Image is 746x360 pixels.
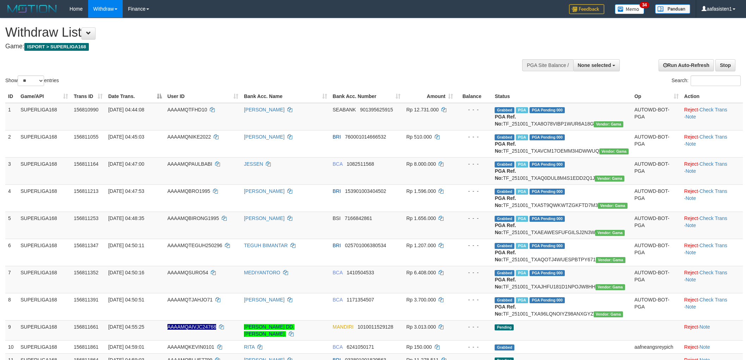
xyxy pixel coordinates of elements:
a: Check Trans [699,297,727,303]
td: 4 [5,184,18,212]
span: [DATE] 04:50:11 [108,243,144,248]
span: 156811055 [74,134,98,140]
b: PGA Ref. No: [495,168,516,181]
label: Search: [672,75,741,86]
span: Grabbed [495,216,514,222]
span: Rp 1.596.000 [406,188,436,194]
span: Copy 760001014666532 to clipboard [345,134,386,140]
td: SUPERLIGA168 [18,130,71,157]
td: 2 [5,130,18,157]
span: BCA [333,297,343,303]
td: 6 [5,239,18,266]
span: Grabbed [495,243,514,249]
span: Marked by aafnonsreyleab [516,161,528,167]
td: TF_251001_TXA96LQNOIYZ98ANXGYZ [492,293,631,320]
td: 5 [5,212,18,239]
span: Marked by aafandaneth [516,134,528,140]
span: PGA Pending [530,270,565,276]
span: [DATE] 04:47:00 [108,161,144,167]
span: PGA Pending [530,161,565,167]
a: Note [685,114,696,120]
span: Copy 1010011529128 to clipboard [357,324,393,330]
span: 156810990 [74,107,98,112]
span: Marked by aafnonsreyleab [516,270,528,276]
div: PGA Site Balance / [522,59,573,71]
td: · · [681,157,743,184]
td: AUTOWD-BOT-PGA [631,184,681,212]
img: Button%20Memo.svg [615,4,644,14]
td: · [681,340,743,353]
a: Note [699,324,710,330]
th: ID [5,90,18,103]
span: [DATE] 04:47:53 [108,188,144,194]
b: PGA Ref. No: [495,304,516,317]
td: SUPERLIGA168 [18,266,71,293]
td: TF_251001_TXA5T9QWKWTZGKFTD7M3 [492,184,631,212]
td: · · [681,293,743,320]
th: Status [492,90,631,103]
div: - - - [459,160,489,167]
span: Copy 1082511568 to clipboard [347,161,374,167]
a: Reject [684,215,698,221]
div: - - - [459,296,489,303]
span: MANDIRI [333,324,354,330]
a: Note [685,250,696,255]
span: Vendor URL: https://trx31.1velocity.biz [595,284,625,290]
span: AAAAMQPAULBABI [167,161,212,167]
a: Stop [715,59,735,71]
div: - - - [459,188,489,195]
span: Rp 1.207.000 [406,243,436,248]
span: Grabbed [495,344,514,350]
span: BRI [333,188,341,194]
th: Date Trans.: activate to sort column descending [105,90,165,103]
span: BCA [333,270,343,275]
th: Amount: activate to sort column ascending [403,90,456,103]
img: panduan.png [655,4,690,14]
span: Grabbed [495,270,514,276]
span: 156811352 [74,270,98,275]
td: · · [681,266,743,293]
span: [DATE] 04:50:51 [108,297,144,303]
th: User ID: activate to sort column ascending [165,90,241,103]
td: · · [681,212,743,239]
span: 156811391 [74,297,98,303]
button: None selected [573,59,620,71]
span: PGA Pending [530,243,565,249]
span: 156811253 [74,215,98,221]
td: SUPERLIGA168 [18,157,71,184]
span: PGA Pending [530,107,565,113]
td: TF_251001_TXA8O78VIBP1WUR6A18G [492,103,631,130]
td: TF_251001_TXAQ0DUL8M4S1EDD2Q1J [492,157,631,184]
a: MEDIYANTORO [244,270,280,275]
th: Action [681,90,743,103]
b: PGA Ref. No: [495,195,516,208]
span: PGA Pending [530,134,565,140]
span: Vendor URL: https://trx31.1velocity.biz [599,148,629,154]
span: Copy 6241050171 to clipboard [347,344,374,350]
a: [PERSON_NAME] DD. [PERSON_NAME]. [244,324,294,337]
td: AUTOWD-BOT-PGA [631,130,681,157]
a: TEGUH BIMANTAR [244,243,288,248]
td: · [681,320,743,340]
span: PGA Pending [530,297,565,303]
span: Pending [495,324,514,330]
div: - - - [459,242,489,249]
span: Copy 1410504533 to clipboard [347,270,374,275]
span: Vendor URL: https://trx31.1velocity.biz [596,257,625,263]
span: Rp 1.656.000 [406,215,436,221]
span: AAAAMQSURO54 [167,270,208,275]
td: TF_251001_TXAJHFU181D1NPOJW8HH [492,266,631,293]
span: 156811164 [74,161,98,167]
a: RITA [244,344,255,350]
div: - - - [459,133,489,140]
a: Check Trans [699,161,727,167]
b: PGA Ref. No: [495,114,516,127]
a: Note [685,195,696,201]
a: Reject [684,243,698,248]
a: Reject [684,270,698,275]
span: 156811213 [74,188,98,194]
a: Note [685,277,696,282]
span: [DATE] 04:48:35 [108,215,144,221]
td: 8 [5,293,18,320]
b: PGA Ref. No: [495,277,516,289]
